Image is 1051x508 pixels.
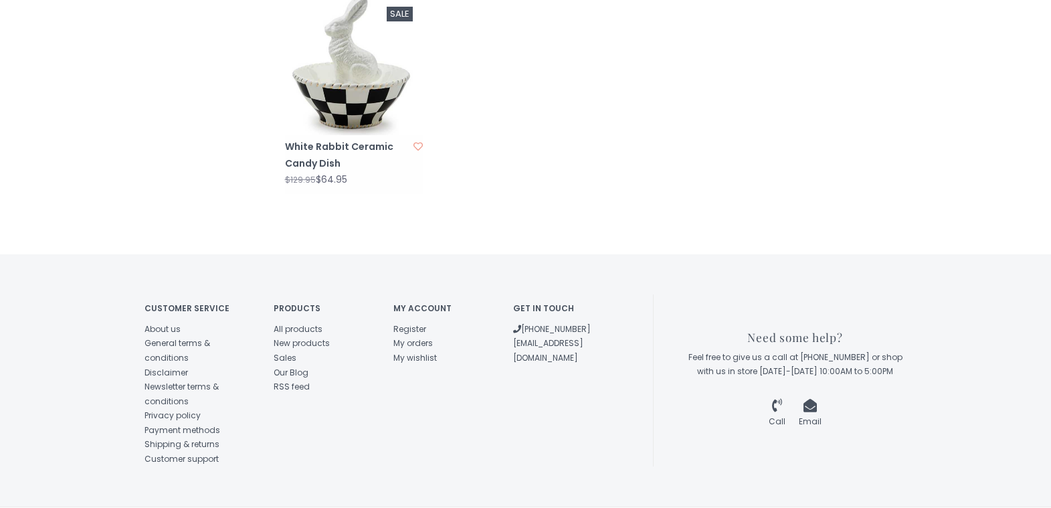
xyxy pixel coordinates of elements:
[688,351,902,377] span: Feel free to give us a call at [PHONE_NUMBER] or shop with us in store [DATE]-[DATE] 10:00AM to 5...
[393,304,493,313] h4: My account
[393,323,426,335] a: Register
[285,139,409,172] a: White Rabbit Ceramic Candy Dish
[145,367,188,378] a: Disclaimer
[145,438,219,450] a: Shipping & returns
[413,140,423,153] a: Add to wishlist
[274,352,296,363] a: Sales
[513,337,583,363] a: [EMAIL_ADDRESS][DOMAIN_NAME]
[285,174,316,185] span: $129.95
[145,337,210,363] a: General terms & conditions
[799,402,822,428] a: Email
[274,323,322,335] a: All products
[393,352,437,363] a: My wishlist
[684,331,907,344] h3: Need some help?
[769,402,785,428] a: Call
[145,304,254,313] h4: Customer service
[145,410,201,421] a: Privacy policy
[393,337,433,349] a: My orders
[387,7,413,21] div: Sale
[145,323,181,335] a: About us
[274,381,310,392] a: RSS feed
[145,453,219,464] a: Customer support
[513,323,591,335] a: [PHONE_NUMBER]
[274,304,373,313] h4: Products
[145,381,219,407] a: Newsletter terms & conditions
[285,175,347,185] div: $64.95
[274,367,308,378] a: Our Blog
[513,304,613,313] h4: Get in touch
[145,424,220,436] a: Payment methods
[274,337,330,349] a: New products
